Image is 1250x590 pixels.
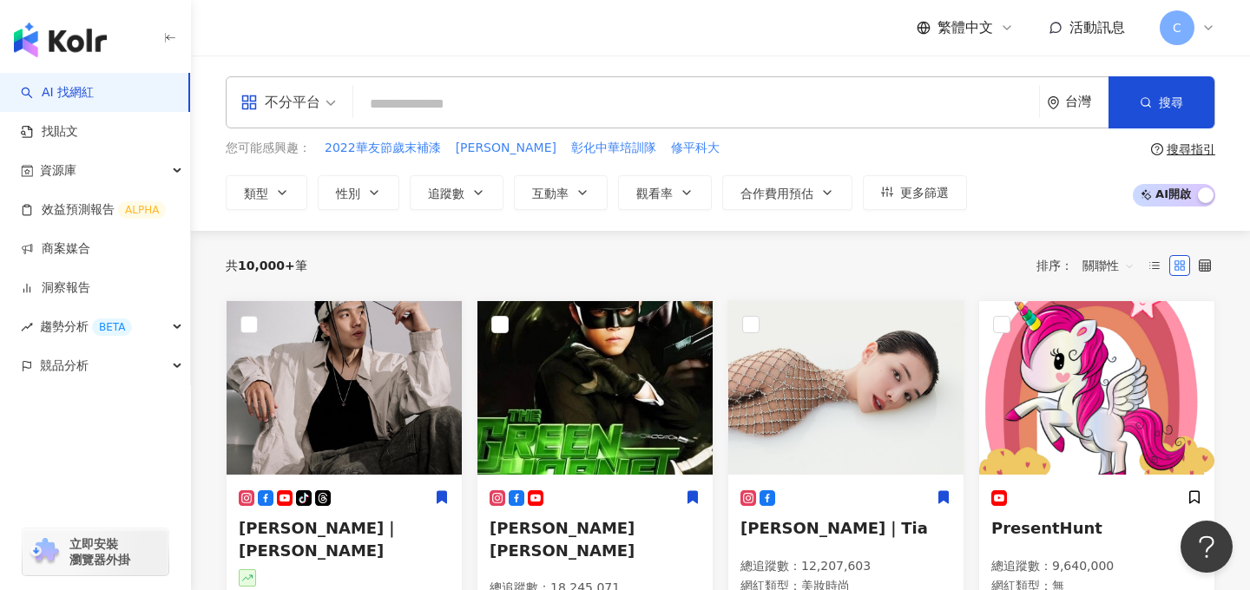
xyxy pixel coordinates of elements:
[21,84,94,102] a: searchAI 找網紅
[618,175,712,210] button: 觀看率
[40,346,89,385] span: 競品分析
[991,558,1202,575] p: 總追蹤數 ： 9,640,000
[92,318,132,336] div: BETA
[40,151,76,190] span: 資源庫
[1167,142,1215,156] div: 搜尋指引
[1065,95,1109,109] div: 台灣
[670,139,720,158] button: 修平科大
[991,519,1102,537] span: PresentHunt
[455,139,557,158] button: [PERSON_NAME]
[456,140,556,157] span: [PERSON_NAME]
[336,187,360,200] span: 性別
[428,187,464,200] span: 追蹤數
[69,536,130,567] span: 立即安裝 瀏覽器外掛
[1047,96,1060,109] span: environment
[740,558,951,575] p: 總追蹤數 ： 12,207,603
[325,140,441,157] span: 2022華友節歲末補漆
[21,279,90,297] a: 洞察報告
[532,187,569,200] span: 互動率
[1109,76,1214,128] button: 搜尋
[570,139,657,158] button: 彰化中華培訓隊
[410,175,503,210] button: 追蹤數
[240,94,258,111] span: appstore
[21,201,166,219] a: 效益預測報告ALPHA
[490,519,635,559] span: [PERSON_NAME] [PERSON_NAME]
[1036,252,1144,279] div: 排序：
[722,175,852,210] button: 合作費用預估
[571,140,656,157] span: 彰化中華培訓隊
[226,175,307,210] button: 類型
[21,240,90,258] a: 商案媒合
[1082,252,1135,279] span: 關聯性
[1181,521,1233,573] iframe: Help Scout Beacon - Open
[244,187,268,200] span: 類型
[40,307,132,346] span: 趨勢分析
[226,259,307,272] div: 共 筆
[514,175,608,210] button: 互動率
[1069,19,1125,36] span: 活動訊息
[900,186,949,200] span: 更多篩選
[227,301,462,475] img: KOL Avatar
[14,23,107,57] img: logo
[318,175,399,210] button: 性別
[979,301,1214,475] img: KOL Avatar
[636,187,673,200] span: 觀看率
[740,519,928,537] span: [PERSON_NAME]｜Tia
[740,187,813,200] span: 合作費用預估
[324,139,442,158] button: 2022華友節歲末補漆
[238,259,295,272] span: 10,000+
[23,528,168,575] a: chrome extension立即安裝 瀏覽器外掛
[1151,143,1163,155] span: question-circle
[937,18,993,37] span: 繁體中文
[21,321,33,333] span: rise
[1159,95,1183,109] span: 搜尋
[671,140,720,157] span: 修平科大
[1173,18,1181,37] span: C
[21,123,78,141] a: 找貼文
[728,301,964,475] img: KOL Avatar
[239,519,399,559] span: [PERSON_NAME]｜[PERSON_NAME]
[240,88,320,116] div: 不分平台
[863,175,967,210] button: 更多篩選
[477,301,713,475] img: KOL Avatar
[226,140,311,157] span: 您可能感興趣：
[28,538,62,566] img: chrome extension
